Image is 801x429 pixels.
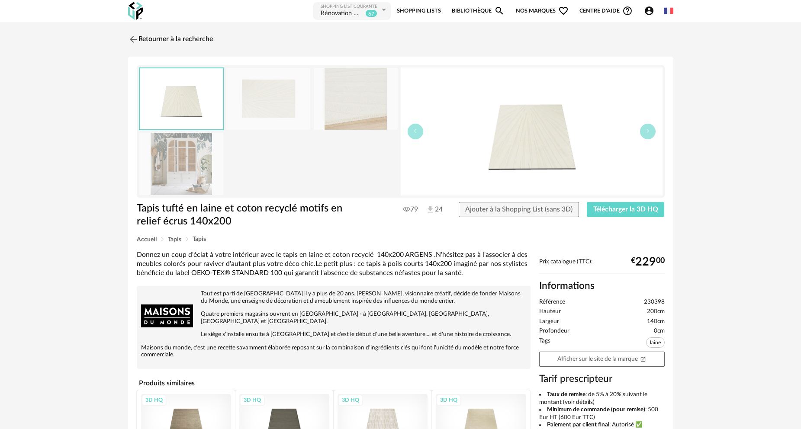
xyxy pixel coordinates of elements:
[664,6,673,16] img: fr
[403,205,418,214] span: 79
[338,394,363,406] div: 3D HQ
[539,421,665,429] li: : Autorisé ✅
[321,4,380,10] div: Shopping List courante
[539,391,665,406] li: : de 5% à 20% suivant le montant (voir détails)
[426,205,443,214] span: 24
[137,377,531,390] h4: Produits similaires
[365,10,377,17] sup: 67
[141,331,526,338] p: Le siège s'installe ensuite à [GEOGRAPHIC_DATA] et c'est le début d'une belle aventure.... et d'u...
[646,337,665,348] span: laine
[128,30,213,49] a: Retourner à la recherche
[459,202,579,218] button: Ajouter à la Shopping List (sans 3D)
[640,355,646,362] span: Open In New icon
[539,373,665,385] h3: Tarif prescripteur
[539,318,559,326] span: Largeur
[539,337,550,350] span: Tags
[587,202,665,218] button: Télécharger la 3D HQ
[141,290,193,342] img: brand logo
[139,133,223,195] img: tapis-tufte-en-laine-et-coton-recycle-motifs-en-relief-ecrus-140x200-1000-14-19-230398_4.jpg
[539,352,665,367] a: Afficher sur le site de la marqueOpen In New icon
[647,308,665,316] span: 200cm
[137,237,157,243] span: Accueil
[137,236,665,243] div: Breadcrumb
[547,422,609,428] b: Paiement par client final
[137,202,352,228] h1: Tapis tufté en laine et coton recyclé motifs en relief écrus 140x200
[401,67,663,195] img: thumbnail.png
[631,259,665,266] div: € 00
[635,259,656,266] span: 229
[137,250,531,278] div: Donnez un coup d'éclat à votre intérieur avec le tapis en laine et coton recyclé 140x200 ARGENS ....
[547,407,645,413] b: Minimum de commande (pour remise)
[539,406,665,421] li: : 500 Eur HT (600 Eur TTC)
[547,391,585,397] b: Taux de remise
[539,280,665,292] h2: Informations
[426,205,435,214] img: Téléchargements
[644,6,654,16] span: Account Circle icon
[193,236,206,242] span: Tapis
[397,1,441,21] a: Shopping Lists
[168,237,181,243] span: Tapis
[644,6,658,16] span: Account Circle icon
[465,206,573,213] span: Ajouter à la Shopping List (sans 3D)
[644,298,665,306] span: 230398
[539,298,565,306] span: Référence
[516,1,569,21] span: Nos marques
[539,327,569,335] span: Profondeur
[128,2,143,20] img: OXP
[141,311,526,325] p: Quatre premiers magasins ouvrent en [GEOGRAPHIC_DATA] - à [GEOGRAPHIC_DATA], [GEOGRAPHIC_DATA], [...
[128,34,138,45] img: svg+xml;base64,PHN2ZyB3aWR0aD0iMjQiIGhlaWdodD0iMjQiIHZpZXdCb3g9IjAgMCAyNCAyNCIgZmlsbD0ibm9uZSIgeG...
[436,394,461,406] div: 3D HQ
[622,6,633,16] span: Help Circle Outline icon
[558,6,569,16] span: Heart Outline icon
[141,290,526,305] p: Tout est parti de [GEOGRAPHIC_DATA] il y a plus de 20 ans. [PERSON_NAME], visionnaire créatif, dé...
[321,10,364,18] div: Rénovation maison MURAT
[539,258,665,274] div: Prix catalogue (TTC):
[226,68,310,130] img: tapis-tufte-en-laine-et-coton-recycle-motifs-en-relief-ecrus-140x200-1000-14-19-230398_1.jpg
[539,308,561,316] span: Hauteur
[654,327,665,335] span: 0cm
[579,6,633,16] span: Centre d'aideHelp Circle Outline icon
[142,394,167,406] div: 3D HQ
[141,344,526,359] p: Maisons du monde, c'est une recette savamment élaborée reposant sur la combinaison d'ingrédients ...
[452,1,505,21] a: BibliothèqueMagnify icon
[647,318,665,326] span: 140cm
[240,394,265,406] div: 3D HQ
[593,206,658,213] span: Télécharger la 3D HQ
[314,68,398,130] img: tapis-tufte-en-laine-et-coton-recycle-motifs-en-relief-ecrus-140x200-1000-14-19-230398_3.jpg
[494,6,505,16] span: Magnify icon
[140,68,223,129] img: thumbnail.png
